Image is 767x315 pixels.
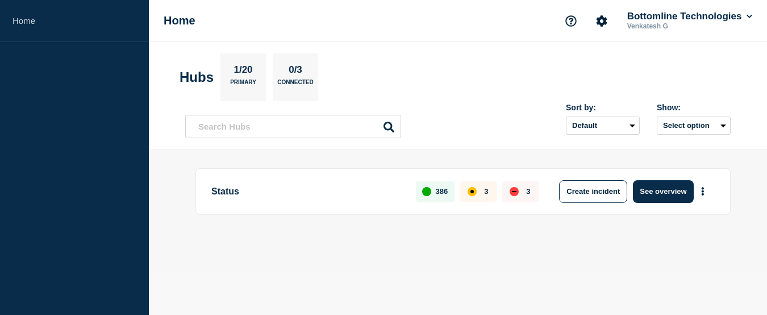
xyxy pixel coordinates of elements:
p: 3 [484,187,488,196]
button: Support [559,9,583,33]
div: Sort by: [566,103,640,112]
button: More actions [695,181,710,202]
div: up [422,187,431,196]
input: Search Hubs [185,115,401,138]
p: Status [211,180,403,203]
div: affected [468,187,477,196]
h1: Home [164,14,195,27]
p: 0/3 [285,64,307,79]
select: Sort by [566,117,640,135]
button: Bottomline Technologies [625,11,755,22]
p: Venkatesh G [625,22,743,30]
p: Primary [230,79,256,91]
p: 3 [526,187,530,196]
button: See overview [633,180,693,203]
p: 386 [436,187,448,196]
div: Show: [657,103,731,112]
p: 1/20 [230,64,257,79]
button: Create incident [559,180,627,203]
button: Account settings [590,9,614,33]
p: Connected [277,79,313,91]
div: down [510,187,519,196]
h2: Hubs [180,69,214,85]
button: Select option [657,117,731,135]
